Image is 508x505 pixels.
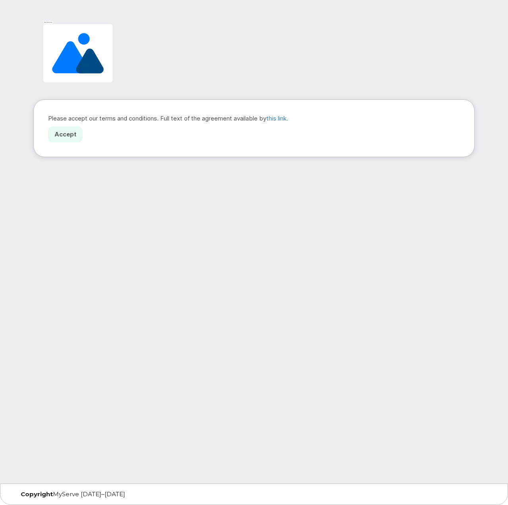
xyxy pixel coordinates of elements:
a: Accept [48,126,83,143]
img: Image placeholder [40,21,116,86]
div: MyServe [DATE]–[DATE] [15,491,174,497]
strong: Copyright [21,490,53,498]
p: Please accept our terms and conditions. Full text of the agreement available by [48,114,460,122]
a: this link. [266,115,288,122]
